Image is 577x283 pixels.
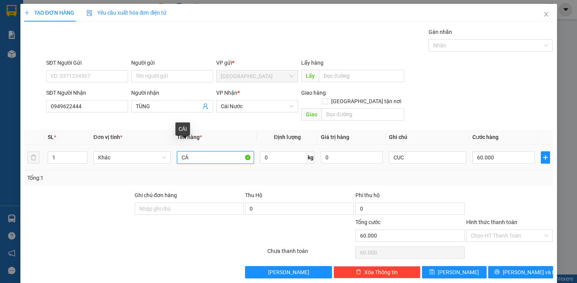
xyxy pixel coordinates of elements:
input: VD: Bàn, Ghế [177,151,254,164]
span: TẠO ĐƠN HÀNG [24,10,74,16]
th: Ghi chú [386,130,469,145]
span: Sài Gòn [221,70,294,82]
input: Ghi chú đơn hàng [135,203,243,215]
span: Giao hàng [301,90,326,96]
span: Thu Hộ [245,192,262,198]
input: Dọc đường [322,108,404,121]
div: 0917661421 [91,25,178,36]
span: [PERSON_NAME] [268,268,309,276]
span: printer [494,269,500,275]
button: delete [27,151,40,164]
div: SĐT Người Gửi [46,59,128,67]
span: TC: [91,40,101,48]
span: plus [541,154,550,161]
button: printer[PERSON_NAME] và In [488,266,553,278]
label: Hình thức thanh toán [466,219,517,225]
span: Tổng cước [355,219,380,225]
span: [GEOGRAPHIC_DATA] tận nơi [328,97,404,105]
div: Người nhận [131,89,213,97]
div: Phí thu hộ [355,191,464,203]
span: ÔNG TRANG ( [PERSON_NAME] ) [91,36,178,76]
span: Cái Nước [221,100,294,112]
input: Dọc đường [319,70,404,82]
input: Ghi Chú [389,151,466,164]
div: Tổng: 1 [27,174,223,182]
span: kg [307,151,315,164]
span: delete [356,269,361,275]
span: user-add [202,103,208,109]
span: Định lượng [274,134,301,140]
label: Gán nhãn [429,29,452,35]
button: [PERSON_NAME] [245,266,332,278]
div: PHÚC [91,16,178,25]
span: Lấy hàng [301,60,324,66]
div: Chưa thanh toán [267,247,355,260]
span: Giá trị hàng [321,134,349,140]
span: save [429,269,435,275]
button: plus [541,151,550,164]
div: VP gửi [216,59,298,67]
div: Năm Căn [91,7,178,16]
span: [PERSON_NAME] và In [503,268,557,276]
span: Lấy [301,70,319,82]
span: VP Nhận [216,90,237,96]
input: 0 [321,151,383,164]
div: [GEOGRAPHIC_DATA] [7,7,85,24]
span: Yêu cầu xuất hóa đơn điện tử [87,10,167,16]
div: CÁI [175,122,190,136]
img: icon [87,10,93,16]
button: Close [535,4,557,25]
span: Xóa Thông tin [364,268,398,276]
span: [PERSON_NAME] [438,268,479,276]
span: Giao [301,108,322,121]
span: Nhận: [91,7,109,15]
span: plus [24,10,30,15]
span: Khác [98,152,166,163]
label: Ghi chú đơn hàng [135,192,177,198]
span: Đơn vị tính [93,134,122,140]
div: Người gửi [131,59,213,67]
span: Gửi: [7,7,18,15]
span: Cước hàng [472,134,499,140]
button: deleteXóa Thông tin [334,266,420,278]
button: save[PERSON_NAME] [422,266,487,278]
span: close [543,11,549,17]
div: SĐT Người Nhận [46,89,128,97]
span: Tên hàng [177,134,202,140]
span: SL [48,134,54,140]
